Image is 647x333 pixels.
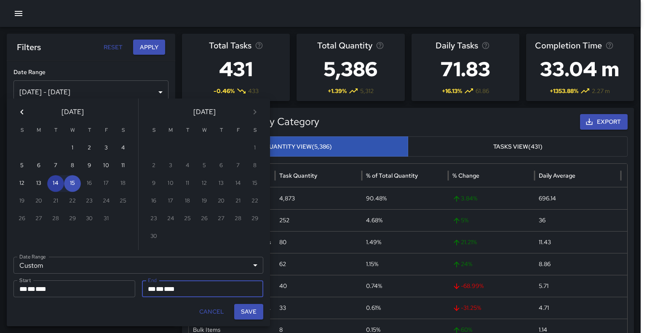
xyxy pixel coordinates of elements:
[30,175,47,192] button: 13
[64,157,81,174] button: 8
[148,286,156,292] span: Month
[31,122,46,139] span: Monday
[156,286,164,292] span: Day
[197,122,212,139] span: Wednesday
[13,157,30,174] button: 5
[81,140,98,157] button: 2
[234,304,263,320] button: Save
[163,122,178,139] span: Monday
[35,286,46,292] span: Year
[82,122,97,139] span: Thursday
[13,104,30,120] button: Previous month
[19,286,27,292] span: Month
[64,175,81,192] button: 15
[115,122,131,139] span: Saturday
[48,122,63,139] span: Tuesday
[180,122,195,139] span: Tuesday
[13,175,30,192] button: 12
[230,122,246,139] span: Friday
[148,277,157,284] label: End
[61,106,84,118] span: [DATE]
[19,253,46,260] label: Date Range
[115,157,131,174] button: 11
[98,140,115,157] button: 3
[164,286,175,292] span: Year
[14,122,29,139] span: Sunday
[19,277,31,284] label: Start
[47,157,64,174] button: 7
[13,257,263,274] div: Custom
[115,140,131,157] button: 4
[146,122,161,139] span: Sunday
[247,122,262,139] span: Saturday
[47,175,64,192] button: 14
[81,157,98,174] button: 9
[99,122,114,139] span: Friday
[30,157,47,174] button: 6
[193,106,216,118] span: [DATE]
[65,122,80,139] span: Wednesday
[214,122,229,139] span: Thursday
[98,157,115,174] button: 10
[196,304,227,320] button: Cancel
[64,140,81,157] button: 1
[27,286,35,292] span: Day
